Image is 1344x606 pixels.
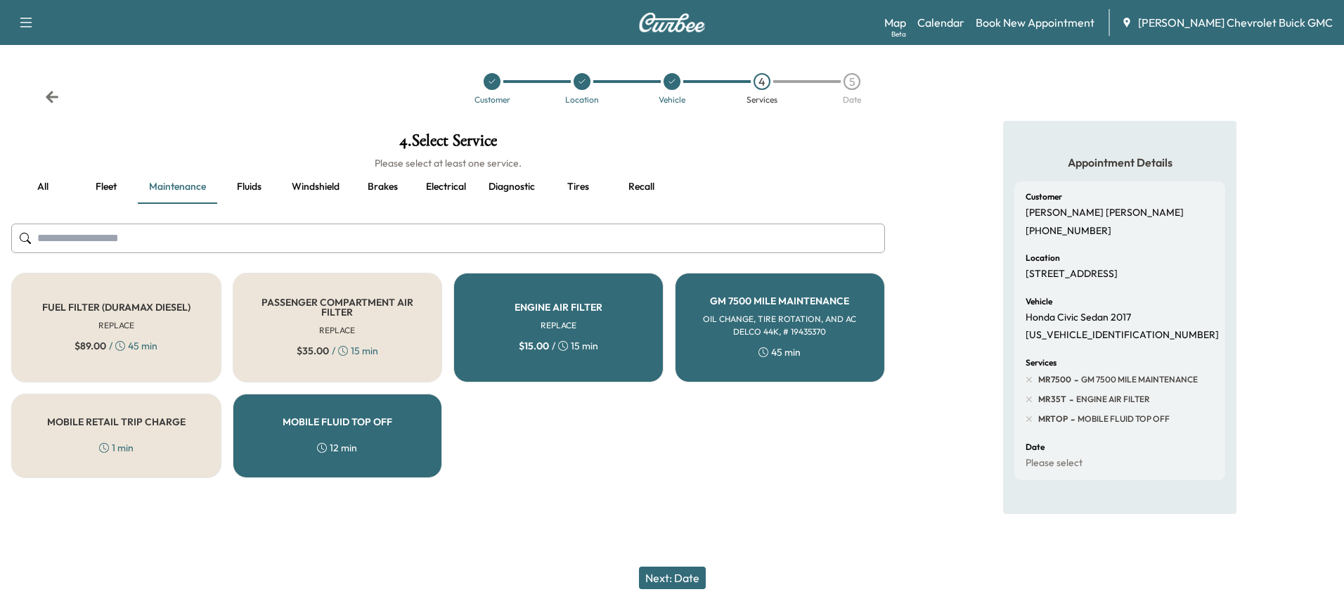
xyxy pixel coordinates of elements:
h6: REPLACE [319,324,355,337]
h6: REPLACE [98,319,134,332]
span: MRTOP [1038,413,1068,425]
button: Electrical [414,170,477,204]
h5: MOBILE RETAIL TRIP CHARGE [47,417,186,427]
h5: FUEL FILTER (DURAMAX DIESEL) [42,302,190,312]
span: - [1068,412,1075,426]
a: Calendar [917,14,964,31]
button: Brakes [351,170,414,204]
h5: GM 7500 MILE MAINTENANCE [710,296,849,306]
span: MOBILE FLUID TOP OFF [1075,413,1170,425]
h6: OIL CHANGE, TIRE ROTATION, AND AC DELCO 44K, # 19435370 [698,313,862,338]
h5: Appointment Details [1014,155,1225,170]
span: - [1071,373,1078,387]
h6: REPLACE [541,319,576,332]
div: 12 min [317,441,357,455]
p: [US_VEHICLE_IDENTIFICATION_NUMBER] [1026,329,1219,342]
div: 4 [754,73,770,90]
button: Maintenance [138,170,217,204]
div: Customer [474,96,510,104]
span: - [1066,392,1073,406]
button: Windshield [280,170,351,204]
h6: Location [1026,254,1060,262]
span: GM 7500 MILE MAINTENANCE [1078,374,1198,385]
span: $ 15.00 [519,339,549,353]
div: 5 [844,73,860,90]
p: Honda Civic Sedan 2017 [1026,311,1131,324]
div: Back [45,90,59,104]
div: Date [843,96,861,104]
button: all [11,170,75,204]
span: [PERSON_NAME] Chevrolet Buick GMC [1138,14,1333,31]
div: Vehicle [659,96,685,104]
div: Location [565,96,599,104]
span: MR7500 [1038,374,1071,385]
span: MR35T [1038,394,1066,405]
div: 45 min [758,345,801,359]
h6: Services [1026,359,1057,367]
img: Curbee Logo [638,13,706,32]
div: Services [747,96,777,104]
span: $ 89.00 [75,339,106,353]
button: Next: Date [639,567,706,589]
span: ENGINE AIR FILTER [1073,394,1150,405]
div: Beta [891,29,906,39]
h6: Vehicle [1026,297,1052,306]
button: Fluids [217,170,280,204]
h6: Please select at least one service. [11,156,885,170]
h5: PASSENGER COMPARTMENT AIR FILTER [256,297,420,317]
div: 1 min [99,441,134,455]
button: Tires [546,170,609,204]
div: / 45 min [75,339,157,353]
div: basic tabs example [11,170,885,204]
p: [PHONE_NUMBER] [1026,225,1111,238]
a: MapBeta [884,14,906,31]
button: Recall [609,170,673,204]
h1: 4 . Select Service [11,132,885,156]
p: [STREET_ADDRESS] [1026,268,1118,281]
h6: Date [1026,443,1045,451]
span: $ 35.00 [297,344,329,358]
h5: MOBILE FLUID TOP OFF [283,417,392,427]
button: Diagnostic [477,170,546,204]
button: Fleet [75,170,138,204]
p: Please select [1026,457,1083,470]
h5: ENGINE AIR FILTER [515,302,602,312]
a: Book New Appointment [976,14,1094,31]
div: / 15 min [297,344,378,358]
h6: Customer [1026,193,1062,201]
div: / 15 min [519,339,598,353]
p: [PERSON_NAME] [PERSON_NAME] [1026,207,1184,219]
